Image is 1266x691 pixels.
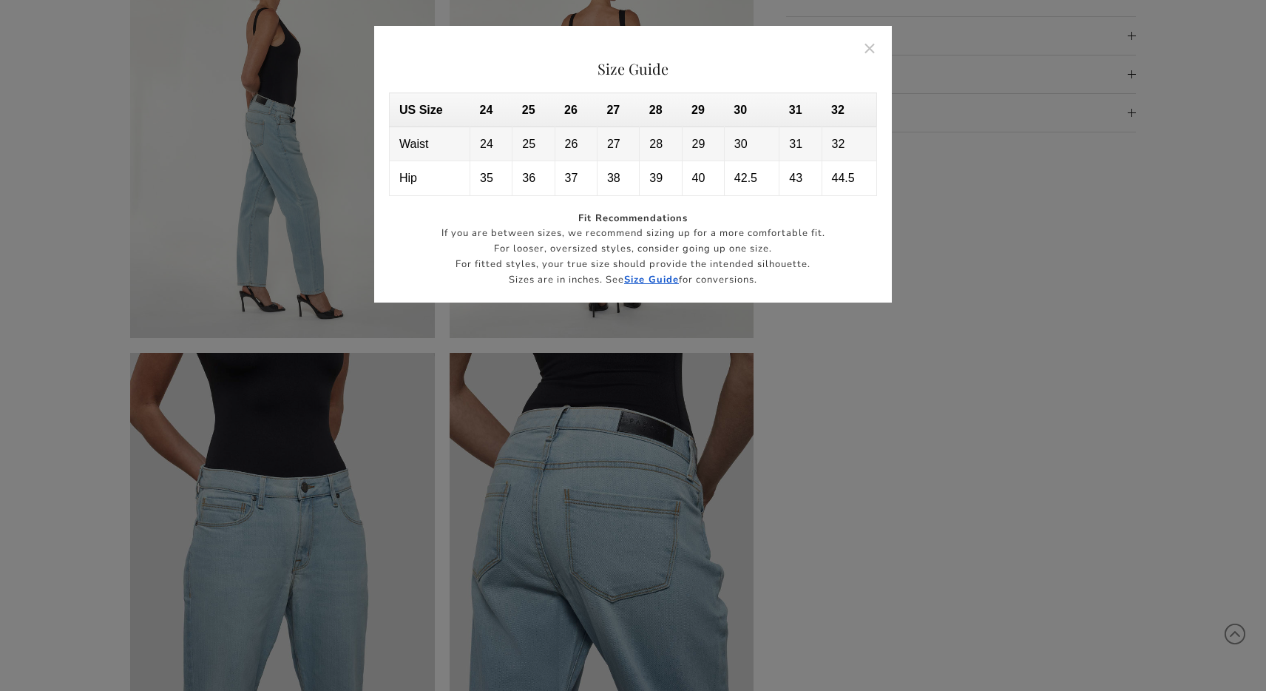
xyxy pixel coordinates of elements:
[389,272,877,288] p: Sizes are in inches. See for conversions.
[390,161,470,195] td: Hip
[389,257,877,272] p: For fitted styles, your true size should provide the intended silhouette.
[682,127,724,161] td: 29
[724,127,779,161] td: 30
[724,161,779,195] td: 42.5
[779,161,822,195] td: 43
[597,127,639,161] td: 27
[822,161,876,195] td: 44.5
[822,93,876,127] th: 32
[597,161,639,195] td: 38
[640,127,682,161] td: 28
[470,161,512,195] td: 35
[853,31,887,65] button: Close
[624,273,679,286] a: Size Guide
[389,241,877,257] p: For looser, oversized styles, consider going up one size.
[779,127,822,161] td: 31
[389,226,877,241] p: If you are between sizes, we recommend sizing up for a more comfortable fit.
[682,161,724,195] td: 40
[682,93,724,127] th: 29
[578,212,688,225] span: Fit Recommendations
[779,93,822,127] th: 31
[390,127,470,161] td: Waist
[822,127,876,161] td: 32
[512,93,555,127] th: 25
[389,60,877,78] h2: Size Guide
[555,161,597,195] td: 37
[512,161,555,195] td: 36
[390,93,470,127] th: US Size
[640,161,682,195] td: 39
[724,93,779,127] th: 30
[512,127,555,161] td: 25
[555,93,597,127] th: 26
[597,93,639,127] th: 27
[640,93,682,127] th: 28
[470,127,512,161] td: 24
[470,93,512,127] th: 24
[555,127,597,161] td: 26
